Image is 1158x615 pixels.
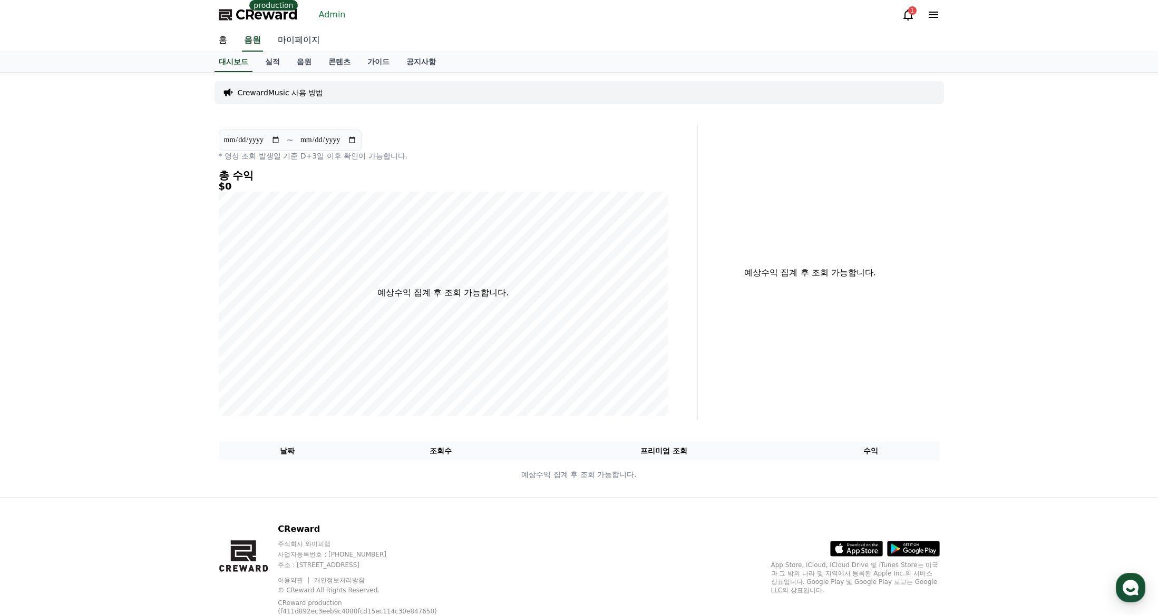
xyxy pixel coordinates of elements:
p: App Store, iCloud, iCloud Drive 및 iTunes Store는 미국과 그 밖의 나라 및 지역에서 등록된 Apple Inc.의 서비스 상표입니다. Goo... [771,561,940,594]
span: CReward [236,6,298,23]
a: CrewardMusic 사용 방법 [238,87,324,98]
a: 설정 [136,334,202,360]
a: 1 [902,8,914,21]
p: CReward [278,523,463,535]
th: 프리미엄 조회 [526,441,802,461]
h5: $0 [219,181,668,192]
a: 이용약관 [278,577,311,584]
p: 사업자등록번호 : [PHONE_NUMBER] [278,550,463,559]
a: 대화 [70,334,136,360]
a: 음원 [288,52,320,72]
p: © CReward All Rights Reserved. [278,586,463,594]
a: 음원 [242,29,263,52]
span: 홈 [33,350,40,358]
div: 1 [908,6,917,15]
p: * 영상 조회 발생일 기준 D+3일 이후 확인이 가능합니다. [219,151,668,161]
span: 설정 [163,350,176,358]
a: 대시보드 [215,52,252,72]
a: 공지사항 [398,52,444,72]
th: 조회수 [356,441,525,461]
a: 홈 [3,334,70,360]
span: 대화 [96,350,109,359]
p: 주소 : [STREET_ADDRESS] [278,561,463,569]
a: 콘텐츠 [320,52,359,72]
a: CReward [219,6,298,23]
a: 개인정보처리방침 [314,577,365,584]
p: 예상수익 집계 후 조회 가능합니다. [219,469,939,480]
a: 실적 [257,52,288,72]
a: Admin [315,6,350,23]
a: 홈 [210,29,236,52]
th: 날짜 [219,441,356,461]
h4: 총 수익 [219,170,668,181]
th: 수익 [802,441,940,461]
p: ~ [287,134,294,146]
a: 가이드 [359,52,398,72]
p: 예상수익 집계 후 조회 가능합니다. [706,266,914,279]
p: 주식회사 와이피랩 [278,540,463,548]
a: 마이페이지 [269,29,328,52]
p: 예상수익 집계 후 조회 가능합니다. [377,286,509,299]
